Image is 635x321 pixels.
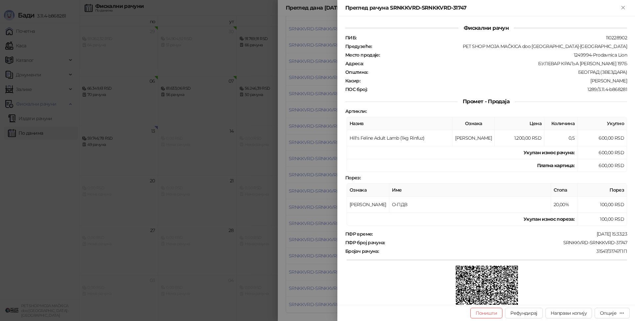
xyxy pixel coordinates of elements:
button: Направи копију [545,308,592,318]
strong: ПОС број : [345,86,367,92]
div: БУЛЕВАР КРАЉА [PERSON_NAME] 197Б [364,61,628,67]
td: 600,00 RSD [577,146,627,159]
span: Направи копију [551,310,587,316]
strong: Платна картица : [537,162,574,168]
td: [PERSON_NAME] [347,197,389,213]
strong: Порез : [345,175,360,181]
th: Назив [347,117,452,130]
strong: Бројач рачуна : [345,248,379,254]
button: Рефундирај [505,308,543,318]
th: Ознака [347,184,389,197]
th: Име [389,184,551,197]
button: Опције [595,308,630,318]
td: 100,00 RSD [577,197,627,213]
strong: Укупан износ пореза: [524,216,574,222]
td: О-ПДВ [389,197,551,213]
strong: ПФР број рачуна : [345,240,385,246]
strong: Артикли : [345,108,366,114]
td: 600,00 RSD [577,130,627,146]
div: 1249994-Prodavnica Lion [380,52,628,58]
div: БЕОГРАД (ЗВЕЗДАРА) [368,69,628,75]
div: Опције [600,310,616,316]
div: Преглед рачуна SRNKKVRD-SRNKKVRD-31747 [345,4,619,12]
div: 110228902 [357,35,628,41]
strong: Предузеће : [345,43,372,49]
th: Цена [495,117,544,130]
th: Количина [544,117,577,130]
td: 100,00 RSD [577,213,627,226]
td: 600,00 RSD [577,159,627,172]
th: Стопа [551,184,577,197]
td: 0,5 [544,130,577,146]
strong: ПФР време : [345,231,373,237]
strong: Укупан износ рачуна : [524,150,574,156]
span: Фискални рачун [458,25,514,31]
td: 20,00% [551,197,577,213]
th: Ознака [452,117,495,130]
div: 31547/31747ПП [379,248,628,254]
span: Промет - Продаја [457,98,515,105]
div: SRNKKVRD-SRNKKVRD-31747 [386,240,628,246]
strong: Касир : [345,78,360,84]
button: Close [619,4,627,12]
td: Hill's Feline Adult Lamb (1kg Rinfuz) [347,130,452,146]
div: 1289/3.11.4-b868281 [368,86,628,92]
th: Укупно [577,117,627,130]
div: PET SHOP MOJA MAČKICA doo [GEOGRAPHIC_DATA]-[GEOGRAPHIC_DATA] [373,43,628,49]
th: Порез [577,184,627,197]
strong: Адреса : [345,61,363,67]
strong: Место продаје : [345,52,380,58]
strong: ПИБ : [345,35,356,41]
td: [PERSON_NAME] [452,130,495,146]
button: Поништи [470,308,503,318]
div: [PERSON_NAME] [361,78,628,84]
td: 1.200,00 RSD [495,130,544,146]
strong: Општина : [345,69,368,75]
div: [DATE] 15:33:23 [373,231,628,237]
